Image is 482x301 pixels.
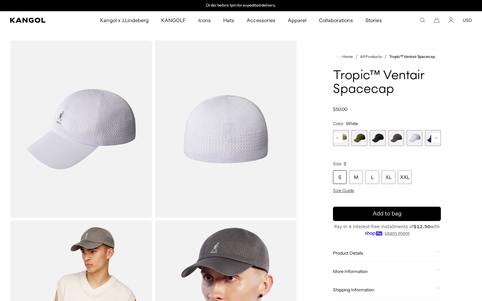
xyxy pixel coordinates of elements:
slideshow-component: Announcement bar [177,3,305,8]
div: 2 of 8 [333,130,349,146]
nav: breadcrumbs [333,53,441,60]
span: Stories [365,11,382,29]
span: Home [341,54,353,59]
div: Announcement [177,3,305,8]
label: Charcoal [388,130,404,146]
a: Home [335,54,353,59]
a: KANGOLF [155,11,192,29]
a: Kangol [10,18,66,23]
span: Collaborations [319,11,353,29]
span: Shipping Information [333,287,433,293]
span: Color [333,121,344,126]
button: USD [463,17,472,23]
p: Order before 1pm for expedited delivery. [206,3,276,8]
div: 3 of 8 [351,130,367,146]
label: Beige [333,130,349,146]
span: $50.00 [333,106,347,112]
label: White [407,130,422,146]
li: / [382,53,387,60]
a: Apparel [282,11,313,29]
span: White [346,121,358,126]
div: M [349,170,363,184]
label: Army Green [351,130,367,146]
span: Add to bag [373,209,402,218]
span: Accessories [247,11,275,29]
a: Kangol x J.Lindeberg [94,11,155,29]
button: Add to bag [333,207,441,221]
div: L [365,170,379,184]
li: / [353,53,358,60]
span: Icons [198,11,211,29]
div: 2 of 2 [177,3,305,8]
a: Stories [359,11,388,29]
div: 7 of 8 [425,130,441,146]
span: Product Details [333,250,433,256]
span: Size Guide [333,188,354,193]
label: Navy [425,130,441,146]
img: color-white [155,40,297,218]
div: 4 of 8 [370,130,386,146]
div: 6 of 8 [407,130,422,146]
div: S [333,170,347,184]
label: Black [370,130,386,146]
a: Icons [192,11,217,29]
span: S [344,161,346,167]
a: All Products [360,54,382,59]
summary: Search here [420,17,425,23]
div: XL [382,170,395,184]
span: Kangol x J.Lindeberg [100,11,149,29]
span: KANGOLF [161,11,186,29]
span: Apparel [288,11,306,29]
div: 5 of 8 [388,130,404,146]
a: Account [448,17,454,23]
h1: Tropic™ Ventair Spacecap [333,69,441,96]
a: Accessories [240,11,281,29]
div: XXL [398,170,412,184]
span: More Information [333,269,433,274]
span: Size [333,161,341,167]
button: Cart [434,17,440,23]
span: Hats [223,11,234,29]
a: Tropic™ Ventair Spacecap [389,54,435,59]
img: color-white [10,40,152,218]
a: Collaborations [313,11,359,29]
a: Hats [217,11,240,29]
